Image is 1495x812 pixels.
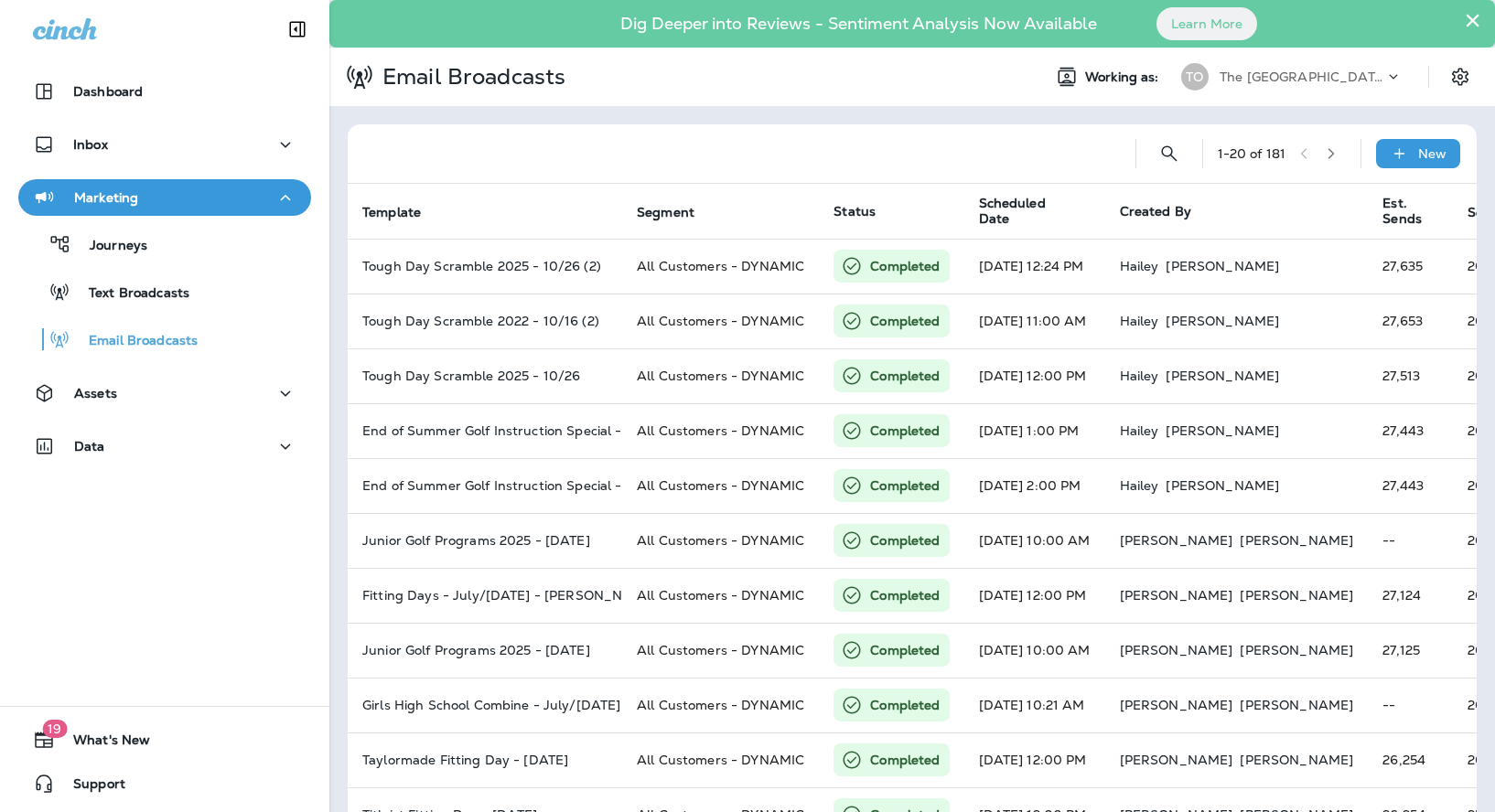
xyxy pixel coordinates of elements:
p: Completed [870,422,940,440]
p: [PERSON_NAME] [1240,698,1353,712]
p: [PERSON_NAME] [1240,753,1353,767]
span: Support [55,776,125,798]
p: Completed [870,312,940,330]
td: [DATE] 10:21 AM [964,678,1105,732]
p: [PERSON_NAME] [1240,588,1353,603]
span: Status [834,203,876,219]
button: Settings [1444,60,1477,93]
button: Email Broadcasts [18,320,311,358]
span: All Customers - DYNAMIC [637,752,804,768]
td: [DATE] 2:00 PM [964,458,1105,513]
button: Marketing [18,179,311,216]
td: 26,254 [1368,732,1453,787]
span: All Customers - DYNAMIC [637,587,804,604]
p: Completed [870,751,940,769]
p: End of Summer Golf Instruction Special - 8/22 (2) [362,423,608,438]
span: Est. Sends [1382,196,1422,227]
button: 19What's New [18,721,311,758]
td: [DATE] 12:00 PM [964,732,1105,787]
p: Completed [870,257,940,275]
button: Assets [18,375,311,411]
td: [DATE] 12:00 PM [964,348,1105,403]
button: Close [1464,5,1481,35]
span: All Customers - DYNAMIC [637,422,804,439]
p: Text Broadcasts [70,285,189,303]
button: Search Email Broadcasts [1151,135,1188,172]
p: Hailey [1120,314,1159,328]
span: All Customers - DYNAMIC [637,258,804,274]
p: Email Broadcasts [375,63,565,91]
p: [PERSON_NAME] [1120,643,1233,657]
td: 27,125 [1368,623,1453,678]
p: Hailey [1120,369,1159,383]
p: Data [74,439,105,454]
span: Est. Sends [1382,196,1446,227]
p: [PERSON_NAME] [1240,643,1353,657]
p: Journeys [71,238,147,255]
td: [DATE] 10:00 AM [964,513,1105,568]
span: Template [362,205,421,220]
span: Scheduled Date [979,196,1074,227]
td: 27,635 [1368,239,1453,294]
p: Completed [870,586,940,604]
span: Segment [637,205,694,220]
td: 27,443 [1368,403,1453,458]
p: Tough Day Scramble 2025 - 10/26 (2) [362,259,608,273]
button: Inbox [18,126,311,163]
p: [PERSON_NAME] [1166,478,1279,493]
p: Hailey [1120,423,1159,438]
td: [DATE] 12:00 PM [964,568,1105,623]
td: 27,513 [1368,348,1453,403]
button: Collapse Sidebar [272,11,323,48]
span: What's New [55,732,150,754]
td: [DATE] 11:00 AM [964,294,1105,348]
p: Completed [870,696,940,714]
p: [PERSON_NAME] [1166,314,1279,328]
button: Support [18,765,311,802]
td: [DATE] 10:00 AM [964,623,1105,678]
span: Scheduled Date [979,196,1098,227]
p: Hailey [1120,478,1159,493]
span: All Customers - DYNAMIC [637,642,804,658]
span: All Customers - DYNAMIC [637,532,804,549]
p: Dashboard [73,84,143,99]
p: End of Summer Golf Instruction Special - 8/22 [362,478,608,493]
p: Fitting Days - July/Aug 2025 - Mizuno, Ping, Title, Taylor [362,588,608,603]
button: Text Broadcasts [18,272,311,311]
p: [PERSON_NAME] [1120,753,1233,767]
p: Tough Day Scramble 2022 - 10/16 (2) [362,314,608,328]
p: [PERSON_NAME] [1120,698,1233,712]
td: -- [1368,513,1453,568]
p: The [GEOGRAPHIC_DATA] [1220,69,1384,84]
p: Completed [870,367,940,385]
p: Completed [870,641,940,659]
span: Created By [1120,203,1191,219]
p: Junior Golf Programs 2025 - July 2025 [362,643,608,657]
p: [PERSON_NAME] [1120,533,1233,548]
span: All Customers - DYNAMIC [637,313,804,329]
td: [DATE] 1:00 PM [964,403,1105,458]
td: -- [1368,678,1453,732]
p: Girls High School Combine - July/Aug 2025 [362,698,608,712]
span: 19 [42,720,67,738]
div: 1 - 20 of 181 [1218,146,1286,161]
p: [PERSON_NAME] [1166,259,1279,273]
p: New [1418,146,1447,161]
p: Marketing [74,190,138,205]
span: All Customers - DYNAMIC [637,697,804,713]
p: Hailey [1120,259,1159,273]
p: Assets [74,386,117,401]
p: Inbox [73,137,108,152]
p: [PERSON_NAME] [1166,423,1279,438]
button: Learn More [1156,7,1257,40]
span: Template [362,204,445,220]
p: Completed [870,531,940,550]
span: Segment [637,204,718,220]
td: [DATE] 12:24 PM [964,239,1105,294]
p: [PERSON_NAME] [1166,369,1279,383]
button: Journeys [18,225,311,263]
td: 27,443 [1368,458,1453,513]
div: TO [1181,63,1209,91]
p: Junior Golf Programs 2025 - July 2025 [362,533,608,548]
p: Completed [870,476,940,495]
